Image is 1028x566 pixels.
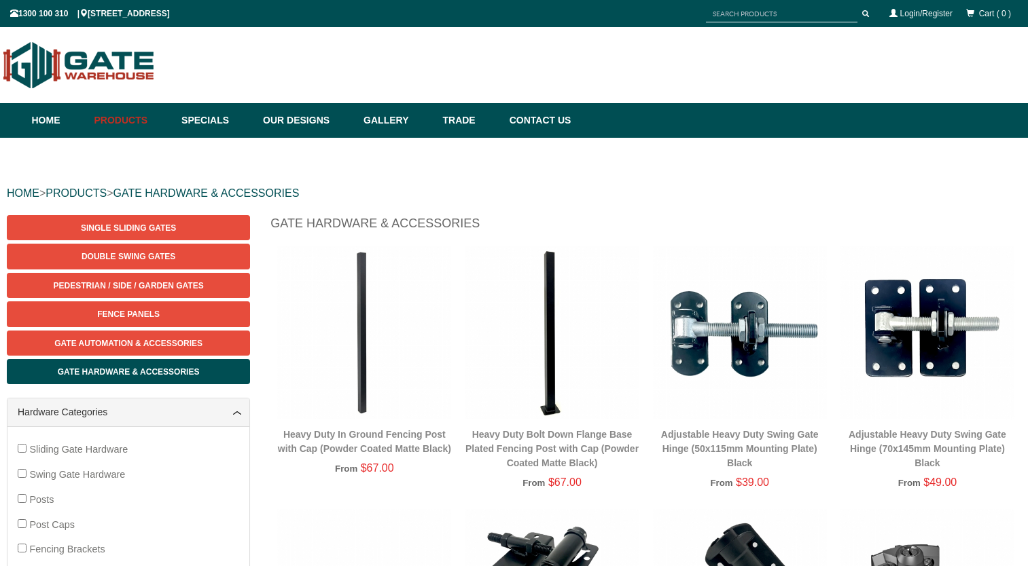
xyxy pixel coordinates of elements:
a: Adjustable Heavy Duty Swing Gate Hinge (50x115mm Mounting Plate)Black [661,429,819,468]
a: Adjustable Heavy Duty Swing Gate Hinge (70x145mm Mounting Plate)Black [849,429,1006,468]
span: $67.00 [361,462,394,474]
span: Double Swing Gates [82,252,175,261]
a: Fence Panels [7,301,250,326]
a: PRODUCTS [46,187,107,199]
img: Heavy Duty In Ground Fencing Post with Cap (Powder Coated Matte Black) - Gate Warehouse [277,246,451,419]
span: $49.00 [923,476,957,488]
span: Single Sliding Gates [81,223,176,233]
span: Fencing Brackets [29,544,105,554]
span: From [335,464,357,474]
a: Gate Hardware & Accessories [7,359,250,384]
img: Heavy Duty Bolt Down Flange Base Plated Fencing Post with Cap (Powder Coated Matte Black) - Gate ... [465,246,639,419]
a: Contact Us [503,103,571,138]
a: HOME [7,187,39,199]
input: SEARCH PRODUCTS [706,5,857,22]
span: Post Caps [29,519,74,530]
a: Home [32,103,88,138]
a: Pedestrian / Side / Garden Gates [7,273,250,298]
span: Cart ( 0 ) [979,9,1011,18]
span: From [522,478,545,488]
span: Gate Automation & Accessories [54,339,202,348]
a: Our Designs [256,103,357,138]
a: Gallery [357,103,436,138]
span: $39.00 [736,476,769,488]
span: Swing Gate Hardware [29,469,125,480]
a: Single Sliding Gates [7,215,250,240]
a: Specials [175,103,256,138]
span: Pedestrian / Side / Garden Gates [54,281,204,290]
a: Login/Register [900,9,953,18]
span: $67.00 [548,476,582,488]
h1: Gate Hardware & Accessories [270,215,1021,239]
img: Adjustable Heavy Duty Swing Gate Hinge (50x115mm Mounting Plate) - Black - Gate Warehouse [653,246,827,419]
span: Sliding Gate Hardware [29,444,128,455]
span: Posts [29,494,54,505]
a: Gate Automation & Accessories [7,331,250,356]
a: Heavy Duty Bolt Down Flange Base Plated Fencing Post with Cap (Powder Coated Matte Black) [465,429,639,468]
span: 1300 100 310 | [STREET_ADDRESS] [10,9,170,18]
a: Hardware Categories [18,405,239,419]
a: Products [88,103,175,138]
span: Fence Panels [97,309,160,319]
a: GATE HARDWARE & ACCESSORIES [113,187,299,199]
a: Heavy Duty In Ground Fencing Post with Cap (Powder Coated Matte Black) [278,429,451,454]
span: Gate Hardware & Accessories [58,367,200,377]
img: Adjustable Heavy Duty Swing Gate Hinge (70x145mm Mounting Plate) - Black - Gate Warehouse [840,246,1014,419]
div: > > [7,172,1021,215]
a: Double Swing Gates [7,244,250,269]
a: Trade [436,103,502,138]
span: From [898,478,921,488]
span: From [710,478,732,488]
